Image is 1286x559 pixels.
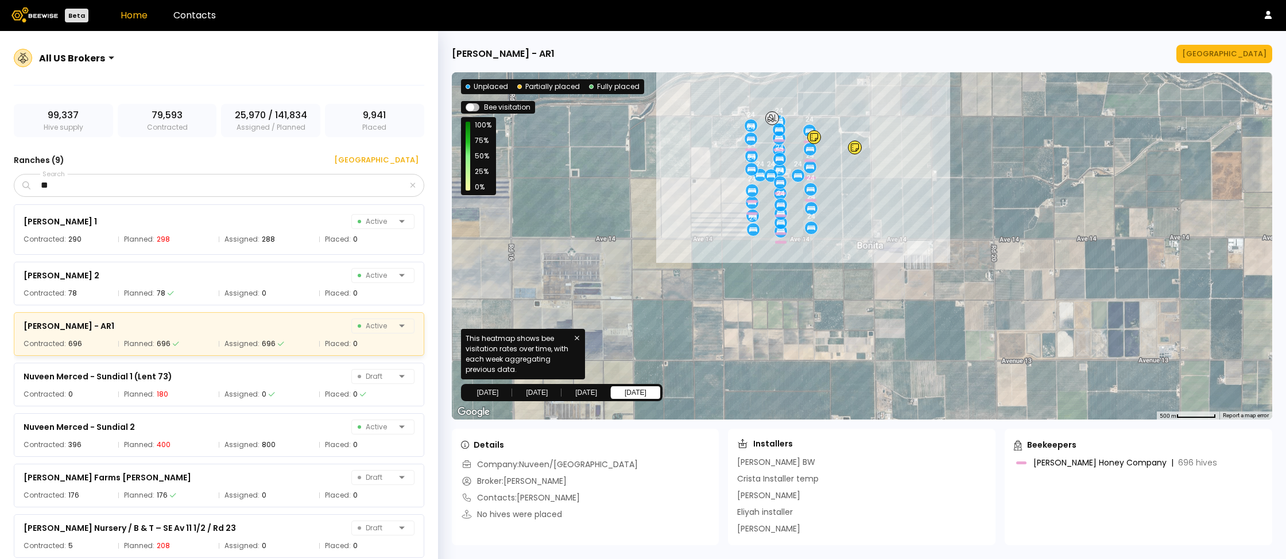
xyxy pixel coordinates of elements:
[124,439,154,451] span: Planned:
[262,490,266,501] div: 0
[358,319,394,333] span: Active
[1223,412,1269,418] a: Report a map error
[325,288,351,299] span: Placed:
[262,540,266,552] div: 0
[157,439,171,451] div: 400
[795,160,803,168] div: 24
[262,389,266,400] div: 0
[121,9,148,22] a: Home
[1156,412,1219,420] button: Map Scale: 500 m per 65 pixels
[224,338,259,350] span: Assigned:
[24,319,114,333] div: [PERSON_NAME] - AR1
[768,160,776,168] div: 24
[325,234,351,245] span: Placed:
[1160,413,1176,419] span: 500 m
[262,338,276,350] div: 696
[756,160,764,168] div: 24
[124,338,154,350] span: Planned:
[358,471,394,484] span: Draft
[68,490,79,501] div: 176
[68,389,73,400] div: 0
[455,405,493,420] img: Google
[461,439,504,451] div: Details
[737,506,793,518] div: Eliyah installer
[775,106,783,114] div: 24
[325,490,351,501] span: Placed:
[24,420,135,434] div: Nuveen Merced - Sundial 2
[461,459,638,471] div: Company: Nuveen/[GEOGRAPHIC_DATA]
[807,173,815,181] div: 24
[325,338,351,350] span: Placed:
[235,108,307,122] span: 25,970 / 141,834
[325,540,351,552] span: Placed:
[325,104,424,137] div: Placed
[24,439,66,451] span: Contracted:
[807,212,815,220] div: 24
[461,508,562,521] div: No hives were placed
[224,540,259,552] span: Assigned:
[1033,459,1217,467] div: [PERSON_NAME] Honey Company
[358,370,394,383] span: Draft
[24,215,97,228] div: [PERSON_NAME] 1
[262,234,275,245] div: 288
[749,214,757,222] div: 24
[262,439,276,451] div: 800
[737,473,819,485] div: Crista Installer temp
[353,389,358,400] div: 0
[124,540,154,552] span: Planned:
[157,288,165,299] div: 78
[124,389,154,400] span: Planned:
[11,7,58,22] img: Beewise logo
[353,234,358,245] div: 0
[517,81,580,92] div: Partially placed
[1178,457,1217,468] span: 696 hives
[353,439,358,451] div: 0
[475,137,491,144] span: 75%
[455,405,493,420] a: Open this area in Google Maps (opens a new window)
[152,108,183,122] span: 79,593
[68,439,82,451] div: 396
[484,104,530,111] span: Bee visitation
[39,51,105,65] div: All US Brokers
[325,389,351,400] span: Placed:
[777,189,785,197] div: 24
[68,234,82,245] div: 290
[353,490,358,501] div: 0
[353,288,358,299] div: 0
[124,490,154,501] span: Planned:
[24,288,66,299] span: Contracted:
[466,81,508,92] div: Unplaced
[157,490,168,501] div: 176
[157,389,168,400] div: 180
[363,108,386,122] span: 9,941
[124,234,154,245] span: Planned:
[748,154,756,162] div: 24
[805,115,814,123] div: 24
[68,540,73,552] div: 5
[737,456,815,468] div: [PERSON_NAME] BW
[589,81,640,92] div: Fully placed
[24,521,236,535] div: [PERSON_NAME] Nursery / B & T – SE Av 11 1/2 / Rd 23
[466,333,580,375] span: This heatmap shows bee visitation rates over time, with each week aggregating previous data.
[475,184,491,191] span: 0%
[461,475,567,487] div: Broker: [PERSON_NAME]
[776,143,784,151] div: 24
[475,168,491,175] span: 25%
[353,338,358,350] div: 0
[737,490,800,502] div: [PERSON_NAME]
[118,104,217,137] div: Contracted
[806,134,814,142] div: 24
[14,152,64,168] h3: Ranches ( 9 )
[48,108,79,122] span: 99,337
[224,389,259,400] span: Assigned:
[221,104,320,137] div: Assigned / Planned
[157,338,171,350] div: 696
[124,288,154,299] span: Planned:
[326,154,419,166] div: [GEOGRAPHIC_DATA]
[776,114,784,122] div: 24
[807,193,815,201] div: 24
[747,123,756,131] div: 24
[24,234,66,245] span: Contracted:
[325,439,351,451] span: Placed:
[512,386,561,399] button: [DATE]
